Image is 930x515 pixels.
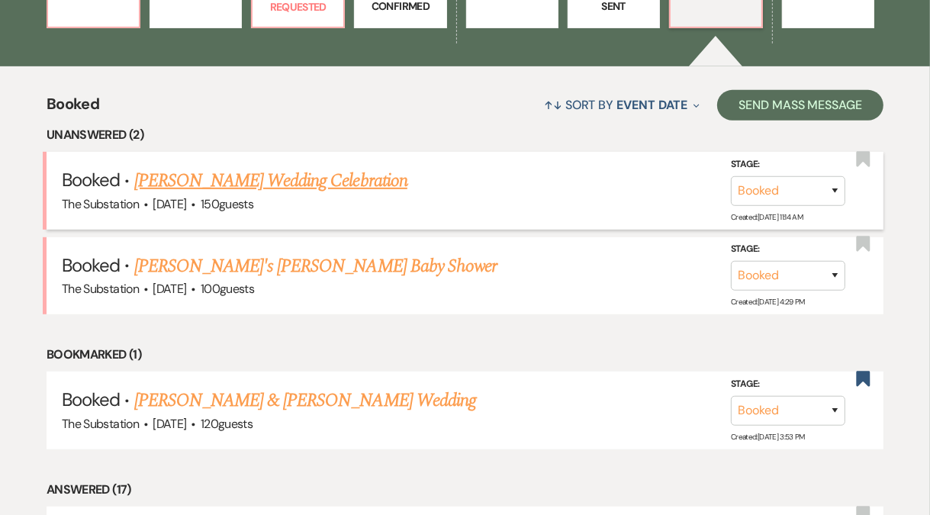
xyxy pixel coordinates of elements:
[731,241,845,258] label: Stage:
[62,281,139,297] span: The Substation
[538,85,706,125] button: Sort By Event Date
[62,416,139,432] span: The Substation
[62,253,120,277] span: Booked
[153,416,186,432] span: [DATE]
[47,92,99,125] span: Booked
[201,416,253,432] span: 120 guests
[616,97,687,113] span: Event Date
[731,297,805,307] span: Created: [DATE] 4:29 PM
[47,345,883,365] li: Bookmarked (1)
[134,387,476,414] a: [PERSON_NAME] & [PERSON_NAME] Wedding
[62,388,120,411] span: Booked
[47,125,883,145] li: Unanswered (2)
[47,480,883,500] li: Answered (17)
[153,281,186,297] span: [DATE]
[134,253,497,280] a: [PERSON_NAME]'s [PERSON_NAME] Baby Shower
[731,431,805,441] span: Created: [DATE] 3:53 PM
[134,167,407,195] a: [PERSON_NAME] Wedding Celebration
[544,97,562,113] span: ↑↓
[201,281,254,297] span: 100 guests
[201,196,253,212] span: 150 guests
[62,196,139,212] span: The Substation
[717,90,883,121] button: Send Mass Message
[731,376,845,393] label: Stage:
[731,156,845,173] label: Stage:
[731,211,803,221] span: Created: [DATE] 11:14 AM
[62,168,120,192] span: Booked
[153,196,186,212] span: [DATE]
